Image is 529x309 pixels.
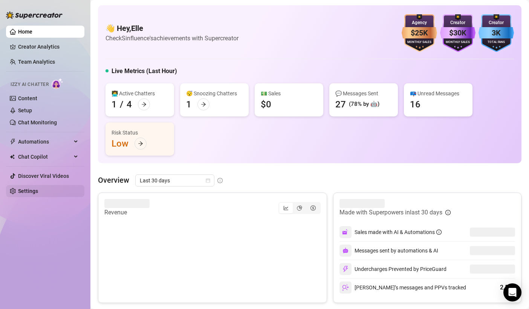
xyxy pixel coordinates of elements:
[440,19,475,26] div: Creator
[339,263,446,275] div: Undercharges Prevented by PriceGuard
[140,175,210,186] span: Last 30 days
[18,173,69,179] a: Discover Viral Videos
[342,248,349,254] img: svg%3e
[18,119,57,125] a: Chat Monitoring
[335,98,346,110] div: 27
[355,228,442,236] div: Sales made with AI & Automations
[342,284,349,291] img: svg%3e
[112,98,117,110] div: 1
[445,210,451,215] span: info-circle
[186,98,191,110] div: 1
[105,34,239,43] article: Check Sinfluence's achievements with Supercreator
[10,139,16,145] span: thunderbolt
[138,141,143,146] span: arrow-right
[503,283,521,301] div: Open Intercom Messenger
[410,98,420,110] div: 16
[410,89,466,98] div: 📪 Unread Messages
[10,154,15,159] img: Chat Copilot
[349,100,379,109] div: (78% by 🤖)
[127,98,132,110] div: 4
[11,81,49,88] span: Izzy AI Chatter
[105,23,239,34] h4: 👋 Hey, Elle
[201,102,206,107] span: arrow-right
[402,40,437,45] div: Monthly Sales
[479,14,514,52] img: blue-badge-DgoSNQY1.svg
[18,59,55,65] a: Team Analytics
[18,29,32,35] a: Home
[500,283,515,292] div: 2,519
[186,89,243,98] div: 😴 Snoozing Chatters
[342,266,349,272] img: svg%3e
[112,67,177,76] h5: Live Metrics (Last Hour)
[18,107,32,113] a: Setup
[436,229,442,235] span: info-circle
[217,178,223,183] span: info-circle
[402,19,437,26] div: Agency
[206,178,210,183] span: calendar
[6,11,63,19] img: logo-BBDzfeDw.svg
[18,188,38,194] a: Settings
[440,27,475,39] div: $30K
[278,202,321,214] div: segmented control
[440,40,475,45] div: Monthly Sales
[310,205,316,211] span: dollar-circle
[52,78,63,89] img: AI Chatter
[335,89,392,98] div: 💬 Messages Sent
[342,229,349,236] img: svg%3e
[339,208,442,217] article: Made with Superpowers in last 30 days
[402,27,437,39] div: $25K
[283,205,289,211] span: line-chart
[479,40,514,45] div: Total Fans
[339,281,466,294] div: [PERSON_NAME]’s messages and PPVs tracked
[261,98,271,110] div: $0
[339,245,438,257] div: Messages sent by automations & AI
[104,208,150,217] article: Revenue
[440,14,475,52] img: purple-badge-B9DA21FR.svg
[112,89,168,98] div: 👩‍💻 Active Chatters
[479,27,514,39] div: 3K
[98,174,129,186] article: Overview
[297,205,302,211] span: pie-chart
[112,128,168,137] div: Risk Status
[261,89,317,98] div: 💵 Sales
[18,151,72,163] span: Chat Copilot
[18,95,37,101] a: Content
[479,19,514,26] div: Creator
[18,41,78,53] a: Creator Analytics
[141,102,147,107] span: arrow-right
[402,14,437,52] img: bronze-badge-qSZam9Wu.svg
[18,136,72,148] span: Automations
